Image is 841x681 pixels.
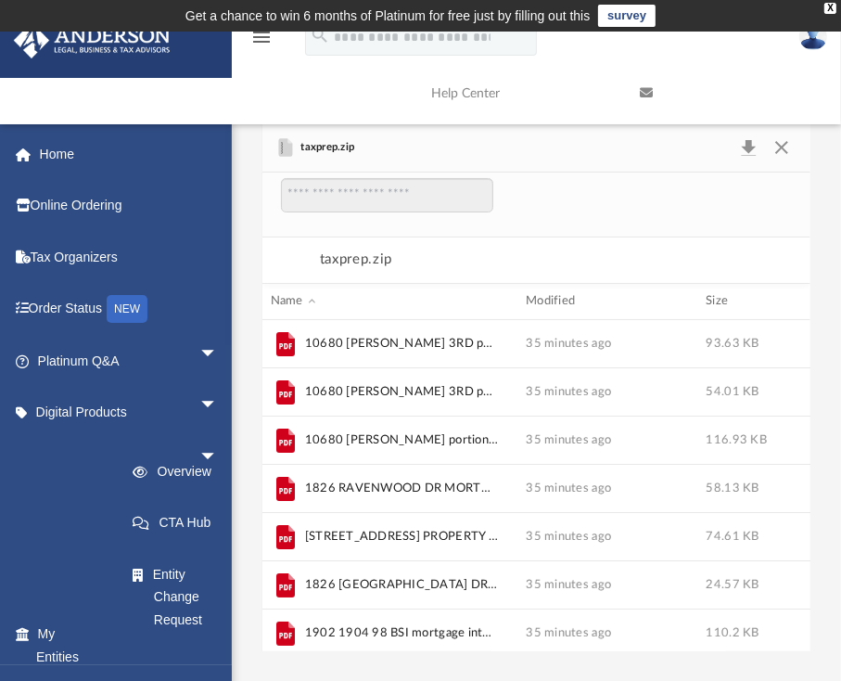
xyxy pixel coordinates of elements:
a: Entity Change Request [115,556,246,638]
span: 10680 [PERSON_NAME] portion Crow Canyon Haz Insurance paid 202408142025.pdf [305,431,499,450]
i: menu [250,26,273,48]
span: Name [271,295,303,307]
span: 1826 [GEOGRAPHIC_DATA] DR SPREAD SHEET 202408142025.pdf [305,576,499,595]
div: 116.93 KB [706,432,783,449]
span: Size [706,295,728,307]
span: 10680 Arechiga 3RD portion Crow Canyon PROPERTY TAX BILL 2024.pdf [271,377,499,406]
i: search [310,25,330,45]
a: Overview [115,453,246,490]
a: CTA Hub [115,505,246,542]
a: Online Ordering [13,187,201,225]
nav: Breadcrumb [281,248,392,272]
span: 10680 Arechiga portion Crow Canyon Haz Insurance paid 202408142025.pdf [271,425,499,455]
a: Digital Productsarrow_drop_down [13,394,201,431]
div: 93.63 KB [706,336,783,353]
span: 1826 RAVENWOOD DR MORTGAGE INTEREST FLAG STAR 202408142025.pdf [305,480,499,498]
a: Tax Organizers [13,238,201,276]
a: Platinum Q&Aarrow_drop_down [13,342,201,379]
span: 1826 RAVENWOOD DR MORTGAGE INTEREST FLAG STAR 202408142025.pdf [271,473,499,503]
img: User Pic [799,23,827,50]
span: 1902 1904 98 BSI mortgage interest 202408142025.pdf [271,618,499,648]
div: Get a chance to win 6 months of Platinum for free just by filling out this [185,5,591,27]
div: 35 minutes ago [526,336,678,353]
button: Download [732,135,765,161]
div: 58.13 KB [706,481,783,497]
div: Modified [526,293,678,310]
span: arrow_drop_down [199,335,236,373]
div: Size [706,293,783,310]
span: Modified [526,295,575,307]
a: survey [598,5,656,27]
span: arrow_drop_down [199,387,236,425]
span: 10680 [PERSON_NAME] 3RD portion [GEOGRAPHIC_DATA] PROPERTY TAX BILL 2024.pdf [305,383,499,402]
div: grid [262,320,810,651]
a: Home [13,135,201,173]
button: Close [765,135,798,161]
a: My Entitiesarrow_drop_down [13,616,102,675]
div: 35 minutes ago [526,529,678,546]
span: Name [271,293,321,310]
span: 1826 RAVENWOOD DR PROPERTY TAX 202408142025.pdf [271,521,499,551]
div: 35 minutes ago [526,432,678,449]
span: Modified [526,293,575,310]
span: taxprep.zip [297,139,354,156]
span: 1902 1904 98 BSI mortgage interest 202408142025.pdf [305,624,499,643]
div: NEW [107,295,147,323]
div: 74.61 KB [706,529,783,546]
div: 35 minutes ago [526,577,678,594]
span: 10680 [PERSON_NAME] 3RD portion Crow Canyon MORTGAGE INTEREST SHELLPOINT LOAN 0578603616 20240814... [305,335,499,353]
div: 54.01 KB [706,384,783,401]
img: Anderson Advisors Platinum Portal [8,22,176,58]
a: Help Center [417,57,574,130]
span: Size [706,293,728,310]
div: Preview [262,123,810,651]
span: [STREET_ADDRESS] PROPERTY TAX 202408142025.pdf [305,528,499,546]
div: File preview [262,173,810,651]
div: 24.57 KB [706,577,783,594]
a: Order StatusNEW [13,290,201,328]
div: 35 minutes ago [526,625,678,642]
div: close [824,3,836,14]
div: 35 minutes ago [526,481,678,497]
span: 1826 RAVENWOOD DR SPREAD SHEET 202408142025.pdf [271,570,499,599]
a: menu [250,35,273,48]
div: 35 minutes ago [526,384,678,401]
span: 10680 Arechiga 3RD portion Crow Canyon MORTGAGE INTEREST SHELLPOINT LOAN 0578603616 202408142025.pdf [271,328,499,358]
input: Search [281,178,493,213]
span: arrow_drop_down [199,438,236,476]
button: taxprep.zip [320,248,392,272]
div: Name [271,293,499,310]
